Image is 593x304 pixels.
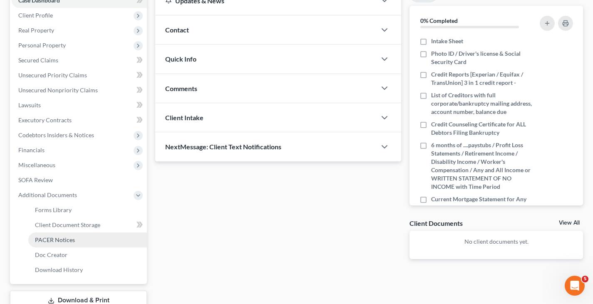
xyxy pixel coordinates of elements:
span: Financials [18,146,45,153]
span: Current Mortgage Statement for Any and All MORTGAGES with CURRENT PAYOFF [431,195,532,220]
span: Lawsuits [18,101,41,109]
iframe: Intercom live chat [565,276,585,296]
a: Executory Contracts [12,113,147,128]
span: List of Creditors with full corporate/bankruptcy mailing address, account number, balance due [431,91,532,116]
span: Client Profile [18,12,53,19]
span: Credit Counseling Certificate for ALL Debtors Filing Bankruptcy [431,120,532,137]
a: PACER Notices [28,232,147,247]
span: Secured Claims [18,57,58,64]
span: Unsecured Nonpriority Claims [18,87,98,94]
span: Codebtors Insiders & Notices [18,131,94,138]
span: Quick Info [165,55,196,63]
span: NextMessage: Client Text Notifications [165,143,281,151]
strong: 0% Completed [420,17,458,24]
a: Download History [28,262,147,277]
a: Forms Library [28,203,147,217]
span: Comments [165,84,197,92]
a: Secured Claims [12,53,147,68]
a: SOFA Review [12,173,147,188]
span: Intake Sheet [431,37,463,45]
span: SOFA Review [18,176,53,183]
span: Credit Reports [Experian / Equifax / TransUnion] 3 in 1 credit report - [431,70,532,87]
a: Unsecured Nonpriority Claims [12,83,147,98]
span: Unsecured Priority Claims [18,72,87,79]
span: Contact [165,26,189,34]
a: Lawsuits [12,98,147,113]
p: No client documents yet. [416,237,576,246]
span: 5 [582,276,588,282]
a: View All [559,220,580,226]
span: Client Intake [165,114,203,121]
a: Unsecured Priority Claims [12,68,147,83]
div: Client Documents [409,219,463,227]
a: Client Document Storage [28,217,147,232]
a: Doc Creator [28,247,147,262]
span: Additional Documents [18,191,77,198]
span: 6 months of ....paystubs / Profit Loss Statements / Retirement Income / Disability Income / Worke... [431,141,532,191]
span: Personal Property [18,42,66,49]
span: Forms Library [35,206,72,213]
span: Executory Contracts [18,116,72,124]
span: Doc Creator [35,251,67,258]
span: Photo ID / Driver's license & Social Security Card [431,49,532,66]
span: Download History [35,266,83,273]
span: PACER Notices [35,236,75,243]
span: Real Property [18,27,54,34]
span: Miscellaneous [18,161,55,168]
span: Client Document Storage [35,221,100,228]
